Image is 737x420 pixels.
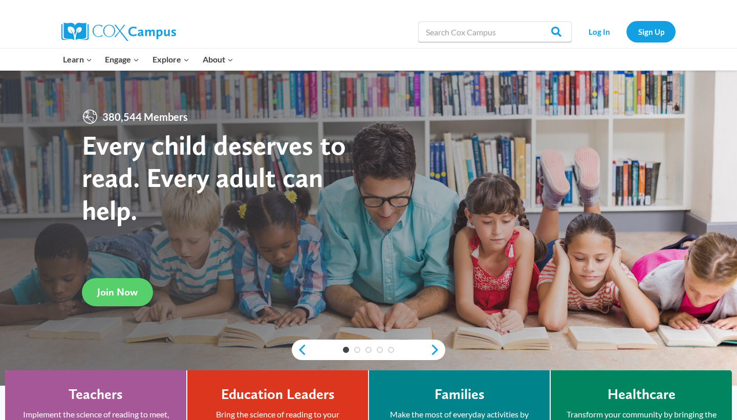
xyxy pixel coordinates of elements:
img: Cox Campus [61,23,176,41]
nav: Primary Navigation [56,49,240,70]
span: 380,544 Members [98,109,192,125]
span: Explore [153,53,189,66]
h4: Families [435,386,485,403]
span: Engage [105,53,139,66]
a: Log In [577,21,621,42]
a: previous [292,344,307,356]
span: About [203,53,233,66]
span: Join Now [97,286,138,298]
a: 3 [365,347,372,353]
a: 5 [388,347,394,353]
h4: Education Leaders [221,386,335,403]
strong: Every child deserves to read. Every adult can help. [82,129,346,226]
a: next [430,344,445,356]
a: 2 [354,347,360,353]
div: content slider buttons [292,340,445,360]
a: 4 [377,347,383,353]
a: Join Now [82,278,153,306]
h4: Healthcare [608,386,676,403]
input: Search Cox Campus [418,22,572,42]
span: Learn [63,53,92,66]
h4: Teachers [69,386,123,403]
a: 1 [343,347,349,353]
nav: Secondary Navigation [577,21,676,42]
a: Sign Up [626,21,676,42]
